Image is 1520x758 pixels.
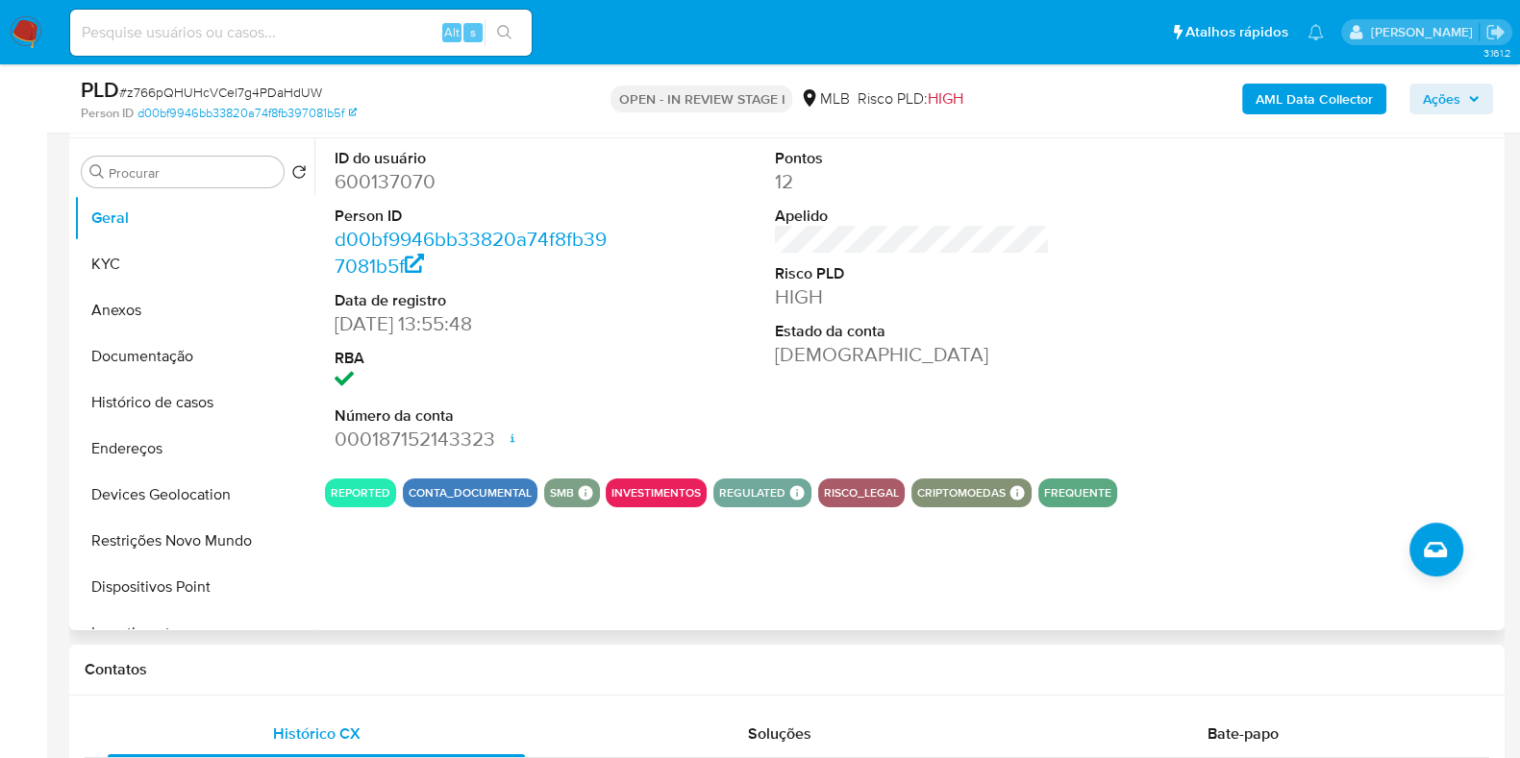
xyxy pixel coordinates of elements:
b: PLD [81,74,119,105]
dd: 000187152143323 [335,426,610,452]
dt: Apelido [775,206,1050,227]
dt: Pontos [775,148,1050,169]
button: Endereços [74,426,314,472]
button: KYC [74,241,314,287]
button: Retornar ao pedido padrão [291,164,307,185]
button: Anexos [74,287,314,333]
span: Atalhos rápidos [1185,22,1288,42]
span: 3.161.2 [1483,45,1510,61]
dt: Número da conta [335,405,610,427]
button: Restrições Novo Mundo [74,518,314,564]
b: AML Data Collector [1256,84,1373,114]
button: Devices Geolocation [74,472,314,518]
a: d00bf9946bb33820a74f8fb397081b5f [137,105,357,122]
dt: Data de registro [335,290,610,311]
p: OPEN - IN REVIEW STAGE I [610,86,792,112]
dt: Risco PLD [775,263,1050,284]
dd: 12 [775,168,1050,195]
a: d00bf9946bb33820a74f8fb397081b5f [335,225,607,280]
span: Alt [444,23,460,41]
dt: RBA [335,348,610,369]
a: Notificações [1308,24,1324,40]
button: Investimentos [74,610,314,656]
div: MLB [800,88,849,110]
button: Geral [74,195,314,241]
input: Procurar [109,164,276,182]
b: Person ID [81,105,134,122]
dd: [DEMOGRAPHIC_DATA] [775,341,1050,368]
dt: Person ID [335,206,610,227]
span: HIGH [927,87,962,110]
span: Ações [1423,84,1460,114]
button: Dispositivos Point [74,564,314,610]
dt: ID do usuário [335,148,610,169]
dd: [DATE] 13:55:48 [335,310,610,337]
p: jhonata.costa@mercadolivre.com [1370,23,1479,41]
dt: Estado da conta [775,321,1050,342]
a: Sair [1485,22,1506,42]
h1: Contatos [85,660,1489,679]
button: Documentação [74,333,314,379]
button: Procurar [89,164,105,180]
dd: HIGH [775,283,1050,310]
input: Pesquise usuários ou casos... [70,20,532,45]
span: Bate-papo [1208,722,1279,745]
span: Soluções [748,722,811,745]
dd: 600137070 [335,168,610,195]
span: Risco PLD: [857,88,962,110]
button: search-icon [485,19,524,46]
button: Histórico de casos [74,379,314,426]
button: AML Data Collector [1242,84,1386,114]
span: # z766pQHUHcVCel7g4PDaHdUW [119,83,322,102]
span: s [470,23,476,41]
button: Ações [1409,84,1493,114]
span: Histórico CX [273,722,361,745]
